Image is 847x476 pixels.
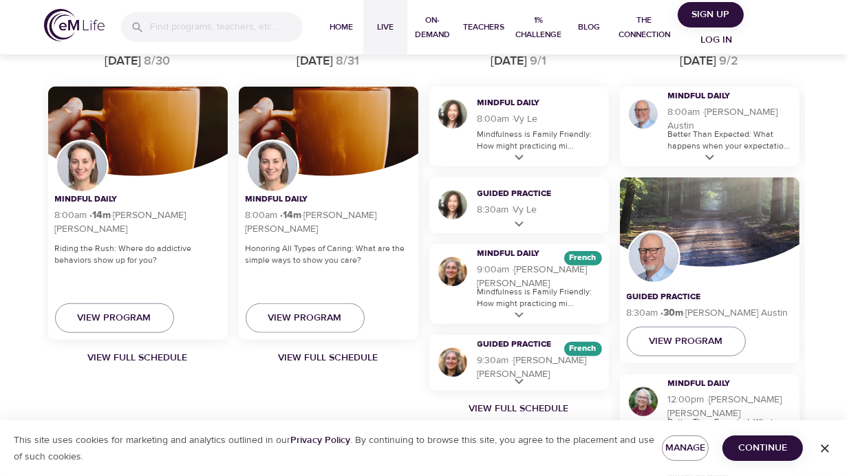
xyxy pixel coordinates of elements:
h3: Guided Practice [478,188,584,200]
h3: Mindful Daily [55,194,162,206]
div: [DATE] [105,52,142,70]
h3: Mindful Daily [668,91,775,102]
img: Vy Le [436,188,469,221]
span: Home [325,20,358,34]
div: · 14 m [90,210,111,220]
h5: 8:00am · [PERSON_NAME] Austin [668,105,793,133]
div: The episodes in this programs will be in French [564,342,602,356]
span: The Connection [617,13,672,42]
img: Deanna Burkett [55,140,109,193]
div: · 30 m [661,308,684,318]
img: logo [44,9,105,41]
span: Live [369,20,402,34]
p: Better Than Expected: What happens when your expectatio... [668,129,793,152]
a: View Full Schedule [233,351,424,365]
img: Vy Le [436,98,469,131]
p: Honoring All Types of Caring: What are the simple ways to show you care? [246,243,411,266]
h3: Mindful Daily [478,248,584,260]
p: Mindfulness is Family Friendly: How might practicing mi... [478,286,602,310]
h5: 9:30am · [PERSON_NAME] [PERSON_NAME] [478,354,602,381]
h5: 12:00pm · [PERSON_NAME] [PERSON_NAME] [668,393,793,420]
img: Maria Martinez Alonso [436,346,469,379]
span: View Program [78,310,151,327]
div: [DATE] [680,52,717,70]
button: View Program [246,303,365,333]
p: Riding the Rush: Where do addictive behaviors show up for you? [55,243,221,266]
span: Teachers [463,20,504,34]
img: Bernice Moore [627,385,660,418]
img: Jim Austin [627,230,680,284]
h3: Mindful Daily [246,194,352,206]
button: Continue [722,435,803,461]
button: Log in [683,28,749,53]
button: View Program [627,327,746,356]
h3: Guided Practice [627,292,733,303]
span: Blog [572,20,605,34]
input: Find programs, teachers, etc... [150,12,303,42]
img: Deanna Burkett [246,140,299,193]
a: Privacy Policy [290,434,350,446]
button: Sign Up [678,2,744,28]
span: On-Demand [413,13,452,42]
h5: 8:00am · [PERSON_NAME] [PERSON_NAME] [246,208,411,236]
span: Sign Up [683,6,738,23]
div: 8/31 [336,52,360,70]
span: Continue [733,440,792,457]
div: The episodes in this programs will be in French [564,251,602,266]
div: 8/30 [144,52,171,70]
span: View Program [650,333,723,350]
h5: 8:30am · Vy Le [478,203,602,217]
div: 9/2 [720,52,739,70]
h3: Mindful Daily [668,378,775,390]
img: Maria Martinez Alonso [436,255,469,288]
img: Jim Austin [627,98,660,131]
a: View Full Schedule [424,402,614,415]
h5: 9:00am · [PERSON_NAME] [PERSON_NAME] [478,263,602,290]
h5: 8:30am · [PERSON_NAME] Austin [627,306,793,320]
h3: Mindful Daily [478,98,584,109]
div: 9/1 [530,52,547,70]
h5: 8:00am · Vy Le [478,112,602,126]
p: Better Than Expected: What happens when your expectatio... [668,416,793,440]
div: · 14 m [281,210,302,220]
h3: Guided Practice [478,339,584,351]
div: [DATE] [297,52,334,70]
button: Manage [662,435,709,461]
button: View Program [55,303,174,333]
h5: 8:00am · [PERSON_NAME] [PERSON_NAME] [55,208,221,236]
span: View Program [268,310,342,327]
a: View Full Schedule [43,351,233,365]
span: 1% Challenge [515,13,561,42]
div: [DATE] [491,52,528,70]
p: Mindfulness is Family Friendly: How might practicing mi... [478,129,602,152]
span: Log in [689,32,744,49]
span: Manage [673,440,698,457]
